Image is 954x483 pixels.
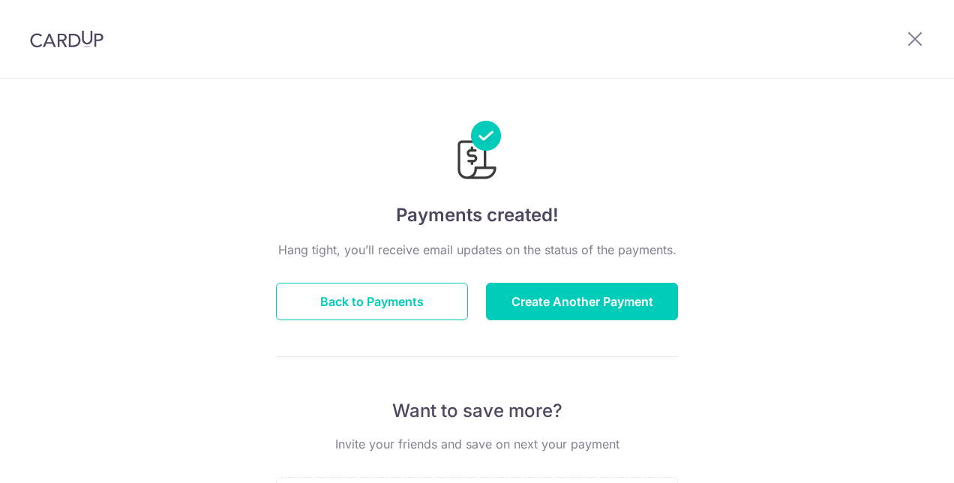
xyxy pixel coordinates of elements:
p: Invite your friends and save on next your payment [276,435,678,453]
button: Back to Payments [276,283,468,320]
img: Payments [453,121,501,184]
p: Hang tight, you’ll receive email updates on the status of the payments. [276,241,678,259]
p: Want to save more? [276,399,678,423]
button: Create Another Payment [486,283,678,320]
img: CardUp [30,30,103,48]
h4: Payments created! [276,202,678,229]
iframe: Opens a widget where you can find more information [858,438,939,475]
